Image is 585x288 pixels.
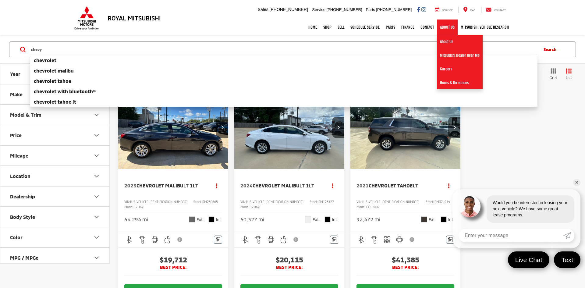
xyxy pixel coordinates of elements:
img: 3rd Row Seating [383,236,391,244]
span: Black [441,216,447,222]
div: Dealership [10,194,35,199]
span: Model: [124,205,134,209]
span: Grid [550,75,557,80]
span: RM379219 [434,200,450,204]
b: chevrolet malibu [34,68,74,73]
button: LocationLocation [0,166,110,186]
button: Comments [330,236,338,244]
button: Next image [448,117,460,138]
button: PricePrice [0,125,110,145]
img: 2023 Chevrolet Malibu LT 1LT [118,86,229,169]
span: 2021 [356,183,369,188]
span: [US_VEHICLE_IDENTIFICATION_NUMBER] [362,200,420,204]
a: Shop [320,20,335,35]
img: Remote Start [138,236,146,244]
span: [PHONE_NUMBER] [327,7,362,12]
div: Mileage [93,152,100,159]
span: $19,712 [124,255,222,264]
span: Int. [448,217,454,222]
div: Mileage [10,153,28,158]
span: VIN: [356,200,362,204]
span: Ext. [429,217,436,222]
span: Contact [494,9,506,12]
button: Comments [446,236,454,244]
span: dropdown dots [332,183,333,188]
div: MPG / MPGe [10,255,38,261]
a: Service [430,7,457,13]
span: [US_VEHICLE_IDENTIFICATION_NUMBER] [130,200,187,204]
div: 64,294 mi [124,216,148,223]
img: Comments [448,237,453,242]
a: 2023 Chevrolet Malibu LT 1LT2023 Chevrolet Malibu LT 1LT2023 Chevrolet Malibu LT 1LT2023 Chevrole... [118,86,229,169]
a: Instagram: Click to visit our Instagram page [421,7,426,12]
a: Live Chat [508,251,550,268]
div: Would you be interested in leasing your next vehicle? We have some great lease programs. [487,195,574,223]
img: Android Auto [396,236,403,244]
span: Text [558,256,576,264]
a: Careers [437,62,483,76]
button: Search [537,42,565,57]
span: Sales [258,7,268,12]
div: Location [93,172,100,180]
a: Home [305,20,320,35]
img: Apple CarPlay [280,236,287,244]
img: Remote Start [254,236,262,244]
span: RM123127 [318,200,334,204]
img: Mitsubishi [73,6,101,30]
div: Color [93,234,100,241]
span: dropdown dots [216,183,217,188]
button: Grid View [543,68,561,80]
div: Price [10,132,22,138]
button: ColorColor [0,227,110,247]
span: Dark Ash Metallic [189,216,195,222]
span: 2023 [124,183,136,188]
div: 2024 Chevrolet Malibu LT 1LT 0 [234,86,345,169]
span: [US_VEHICLE_IDENTIFICATION_NUMBER] [246,200,303,204]
span: Summit White [305,216,311,222]
span: LT [413,183,418,188]
span: Service [312,7,325,12]
span: Ext. [313,217,320,222]
img: Remote Start [370,236,378,244]
a: Schedule Service: Opens in a new tab [347,20,383,35]
span: Parts [366,7,375,12]
img: Bluetooth® [242,236,249,244]
span: 1ZD69 [250,205,260,209]
span: Black [324,216,331,222]
img: Apple CarPlay [164,236,171,244]
button: MileageMileage [0,146,110,165]
a: Mitsubishi Vehicle Research [458,20,512,35]
span: RM230665 [202,200,218,204]
a: Parts: Opens in a new tab [383,20,398,35]
span: Ext. [197,217,204,222]
button: MPG / MPGeMPG / MPGe [0,248,110,268]
button: DealershipDealership [0,187,110,206]
div: 60,327 mi [240,216,264,223]
button: MakeMake [0,84,110,104]
span: VIN: [124,200,130,204]
a: Mitsubishi Dealer near Me [437,48,483,62]
div: Dealership [93,193,100,200]
form: Search by Make, Model, or Keyword [30,42,537,57]
span: Chevrolet Tahoe [369,183,413,188]
span: [PHONE_NUMBER] [376,7,412,12]
a: Map [459,7,480,13]
span: Chevrolet Malibu [136,183,183,188]
input: Enter your message [459,229,563,242]
a: Hours & Directions [437,76,483,89]
span: $41,385 [356,255,454,264]
a: 2024 Chevrolet Malibu LT 1LT2024 Chevrolet Malibu LT 1LT2024 Chevrolet Malibu LT 1LT2024 Chevrole... [234,86,345,169]
span: $20,115 [240,255,338,264]
button: View Disclaimer [175,233,185,246]
img: Agent profile photo [459,195,480,217]
img: 2021 Chevrolet Tahoe LT [350,86,461,169]
span: 2024 [240,183,253,188]
div: Location [10,173,30,179]
div: Price [93,132,100,139]
img: Android Auto [151,236,159,244]
button: YearYear [0,64,110,84]
span: Stock: [426,200,434,204]
span: dropdown dots [448,183,449,188]
span: Int. [332,217,338,222]
img: Bluetooth® [358,236,365,244]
